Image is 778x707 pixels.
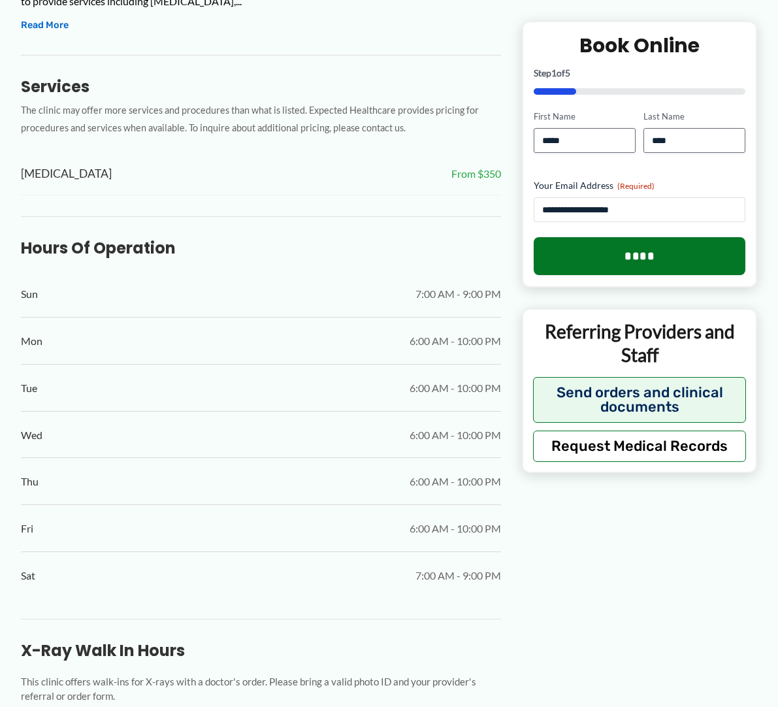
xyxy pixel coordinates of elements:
span: Wed [21,425,42,445]
button: Read More [21,18,69,33]
span: 6:00 AM - 10:00 PM [410,425,501,445]
span: From $350 [451,164,501,184]
p: The clinic may offer more services and procedures than what is listed. Expected Healthcare provid... [21,102,501,137]
span: 6:00 AM - 10:00 PM [410,378,501,398]
span: 7:00 AM - 9:00 PM [415,566,501,585]
label: Your Email Address [534,179,745,192]
span: (Required) [617,181,655,191]
span: 6:00 AM - 10:00 PM [410,519,501,538]
h3: X-Ray Walk In Hours [21,640,501,661]
label: Last Name [643,110,745,123]
h2: Book Online [534,33,745,58]
span: 6:00 AM - 10:00 PM [410,472,501,491]
span: Sun [21,284,38,304]
span: Tue [21,378,37,398]
span: Sat [21,566,35,585]
h3: Hours of Operation [21,238,501,258]
p: Referring Providers and Staff [533,320,746,367]
h3: Services [21,76,501,97]
p: Step of [534,69,745,78]
span: 7:00 AM - 9:00 PM [415,284,501,304]
span: Mon [21,331,42,351]
span: Fri [21,519,33,538]
span: 1 [551,67,557,78]
span: 5 [565,67,570,78]
label: First Name [534,110,636,123]
button: Request Medical Records [533,430,746,461]
span: [MEDICAL_DATA] [21,163,112,185]
p: This clinic offers walk-ins for X-rays with a doctor's order. Please bring a valid photo ID and y... [21,674,501,704]
button: Send orders and clinical documents [533,376,746,422]
span: 6:00 AM - 10:00 PM [410,331,501,351]
span: Thu [21,472,39,491]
